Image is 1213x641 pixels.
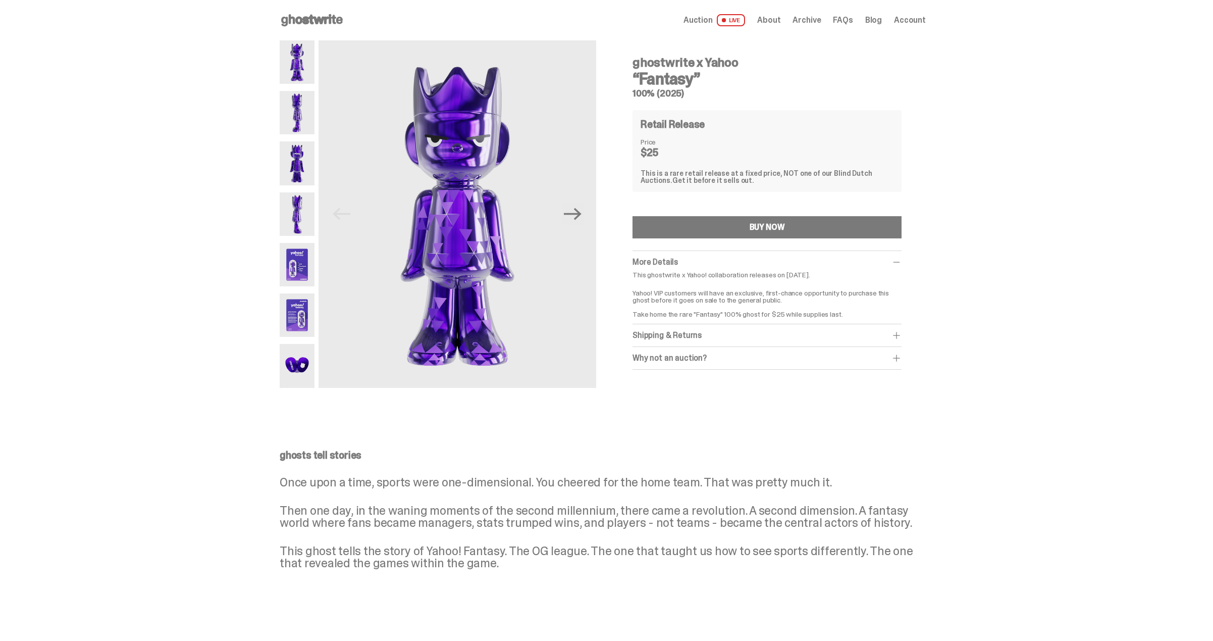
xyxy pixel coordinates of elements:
[632,271,902,278] p: This ghostwrite x Yahoo! collaboration releases on [DATE].
[280,476,926,488] p: Once upon a time, sports were one-dimensional. You cheered for the home team. That was pretty muc...
[632,257,678,267] span: More Details
[683,14,745,26] a: Auction LIVE
[632,57,902,69] h4: ghostwrite x Yahoo
[562,203,584,225] button: Next
[683,16,713,24] span: Auction
[641,119,705,129] h4: Retail Release
[672,176,754,185] span: Get it before it sells out.
[833,16,853,24] a: FAQs
[865,16,882,24] a: Blog
[280,192,314,236] img: Yahoo-HG---4.png
[632,353,902,363] div: Why not an auction?
[641,138,691,145] dt: Price
[280,545,926,569] p: This ghost tells the story of Yahoo! Fantasy. The OG league. The one that taught us how to see sp...
[717,14,746,26] span: LIVE
[632,216,902,238] button: BUY NOW
[793,16,821,24] a: Archive
[632,89,902,98] h5: 100% (2025)
[632,330,902,340] div: Shipping & Returns
[319,40,596,388] img: Yahoo-HG---1.png
[750,223,785,231] div: BUY NOW
[280,243,314,286] img: Yahoo-HG---5.png
[757,16,780,24] a: About
[632,282,902,318] p: Yahoo! VIP customers will have an exclusive, first-chance opportunity to purchase this ghost befo...
[280,91,314,134] img: Yahoo-HG---2.png
[280,40,314,84] img: Yahoo-HG---1.png
[641,170,893,184] div: This is a rare retail release at a fixed price, NOT one of our Blind Dutch Auctions.
[280,293,314,337] img: Yahoo-HG---6.png
[894,16,926,24] a: Account
[280,505,926,529] p: Then one day, in the waning moments of the second millennium, there came a revolution. A second d...
[280,141,314,185] img: Yahoo-HG---3.png
[280,344,314,387] img: Yahoo-HG---7.png
[280,450,926,460] p: ghosts tell stories
[632,71,902,87] h3: “Fantasy”
[641,147,691,158] dd: $25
